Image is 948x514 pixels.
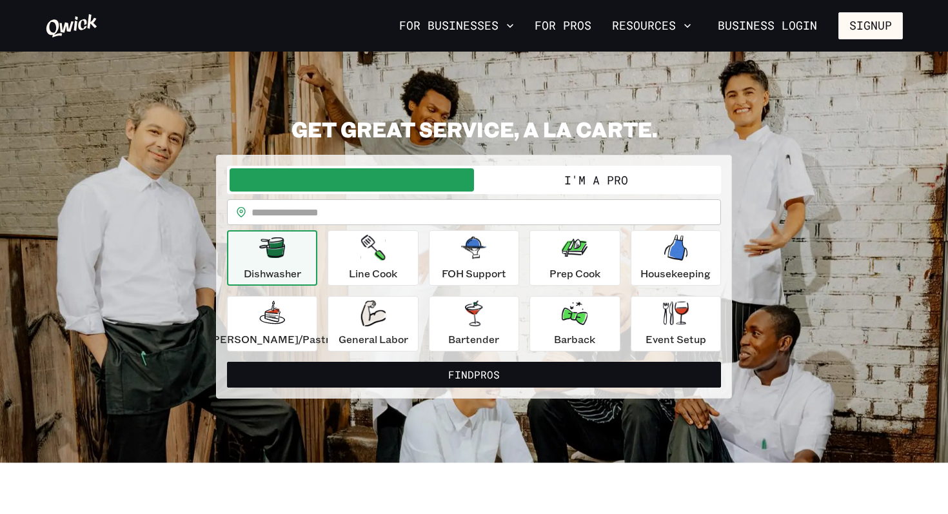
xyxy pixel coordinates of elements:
h2: GET GREAT SERVICE, A LA CARTE. [216,116,732,142]
p: Housekeeping [640,266,711,281]
a: For Pros [529,15,597,37]
p: Event Setup [646,331,706,347]
button: Housekeeping [631,230,721,286]
button: Line Cook [328,230,418,286]
button: General Labor [328,296,418,351]
p: Dishwasher [244,266,301,281]
button: Bartender [429,296,519,351]
p: Prep Cook [549,266,600,281]
button: Barback [529,296,620,351]
button: I'm a Pro [474,168,718,192]
button: FOH Support [429,230,519,286]
a: Business Login [707,12,828,39]
p: FOH Support [442,266,506,281]
button: [PERSON_NAME]/Pastry [227,296,317,351]
p: Line Cook [349,266,397,281]
button: Resources [607,15,696,37]
p: Barback [554,331,595,347]
button: FindPros [227,362,721,388]
button: Signup [838,12,903,39]
button: For Businesses [394,15,519,37]
button: Prep Cook [529,230,620,286]
button: Dishwasher [227,230,317,286]
p: Bartender [448,331,499,347]
p: [PERSON_NAME]/Pastry [209,331,335,347]
button: I'm a Business [230,168,474,192]
button: Event Setup [631,296,721,351]
p: General Labor [339,331,408,347]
